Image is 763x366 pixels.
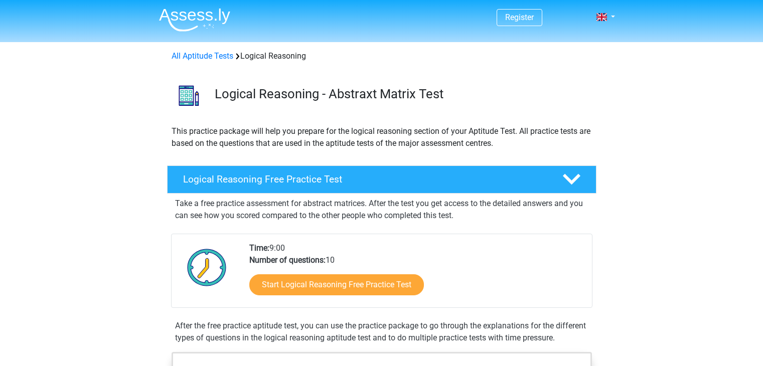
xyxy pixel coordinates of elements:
[172,51,233,61] a: All Aptitude Tests
[168,74,210,117] img: logical reasoning
[159,8,230,32] img: Assessly
[242,242,591,307] div: 9:00 10
[505,13,534,22] a: Register
[182,242,232,292] img: Clock
[168,50,596,62] div: Logical Reasoning
[215,86,588,102] h3: Logical Reasoning - Abstraxt Matrix Test
[249,255,326,265] b: Number of questions:
[175,198,588,222] p: Take a free practice assessment for abstract matrices. After the test you get access to the detai...
[249,274,424,295] a: Start Logical Reasoning Free Practice Test
[183,173,546,185] h4: Logical Reasoning Free Practice Test
[172,125,592,149] p: This practice package will help you prepare for the logical reasoning section of your Aptitude Te...
[163,165,600,194] a: Logical Reasoning Free Practice Test
[171,320,592,344] div: After the free practice aptitude test, you can use the practice package to go through the explana...
[249,243,269,253] b: Time:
